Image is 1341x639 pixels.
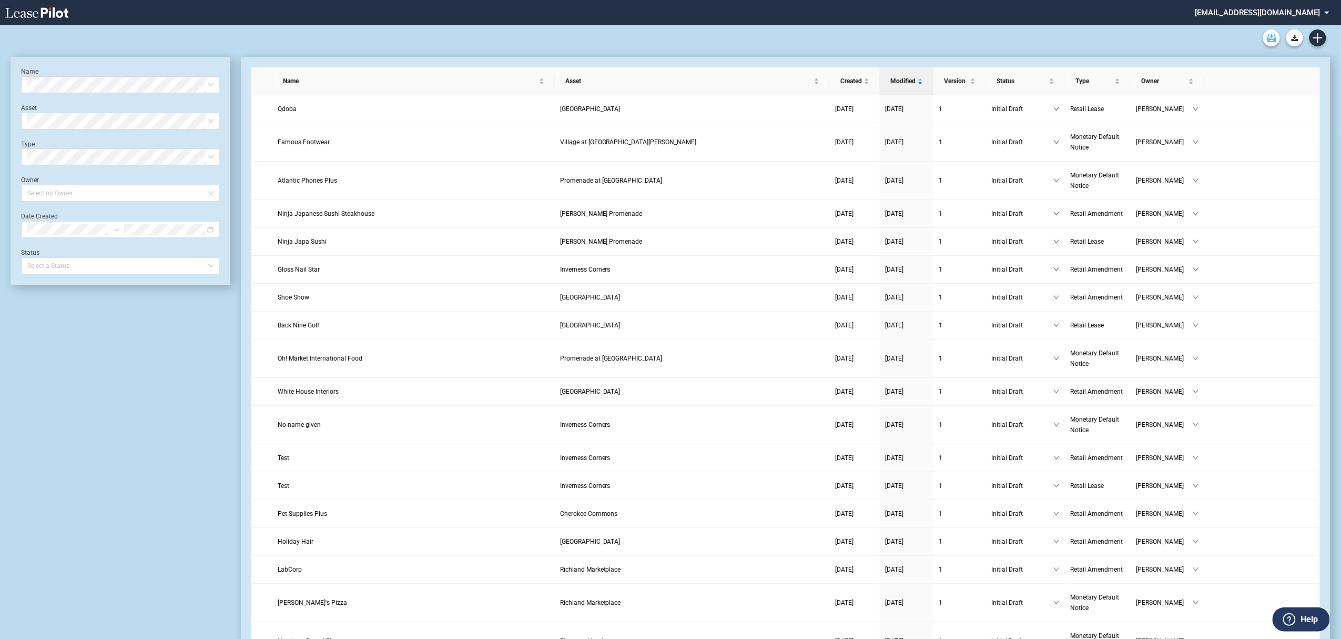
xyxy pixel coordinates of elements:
[1070,482,1104,490] span: Retail Lease
[560,264,825,275] a: Inverness Corners
[939,453,981,463] a: 1
[272,67,554,95] th: Name
[560,208,825,219] a: [PERSON_NAME] Promenade
[939,236,981,247] a: 1
[1070,536,1125,547] a: Retail Amendment
[939,292,981,303] a: 1
[835,105,854,113] span: [DATE]
[991,536,1053,547] span: Initial Draft
[1070,322,1104,329] span: Retail Lease
[991,208,1053,219] span: Initial Draft
[835,482,854,490] span: [DATE]
[885,510,903,517] span: [DATE]
[21,249,39,256] label: Status
[278,481,549,491] a: Test
[278,508,549,519] a: Pet Supplies Plus
[835,481,875,491] a: [DATE]
[939,481,981,491] a: 1
[1286,29,1303,46] button: Download Blank Form
[885,388,903,395] span: [DATE]
[1053,211,1060,217] span: down
[939,388,942,395] span: 1
[885,210,903,217] span: [DATE]
[278,177,337,184] span: Atlantic Phones Plus
[835,536,875,547] a: [DATE]
[1053,355,1060,362] span: down
[991,420,1053,430] span: Initial Draft
[1193,355,1199,362] span: down
[278,266,320,273] span: Gloss Nail Star
[885,137,928,147] a: [DATE]
[1070,208,1125,219] a: Retail Amendment
[278,355,362,362] span: Oh! Market International Food
[835,421,854,428] span: [DATE]
[939,104,981,114] a: 1
[1053,511,1060,517] span: down
[560,236,825,247] a: [PERSON_NAME] Promenade
[939,355,942,362] span: 1
[278,564,549,575] a: LabCorp
[991,236,1053,247] span: Initial Draft
[21,141,35,148] label: Type
[939,210,942,217] span: 1
[278,292,549,303] a: Shoe Show
[560,137,825,147] a: Village at [GEOGRAPHIC_DATA][PERSON_NAME]
[1193,600,1199,606] span: down
[885,453,928,463] a: [DATE]
[835,294,854,301] span: [DATE]
[939,597,981,608] a: 1
[835,137,875,147] a: [DATE]
[939,177,942,184] span: 1
[835,210,854,217] span: [DATE]
[939,420,981,430] a: 1
[830,67,880,95] th: Created
[880,67,933,95] th: Modified
[835,236,875,247] a: [DATE]
[1193,422,1199,428] span: down
[939,536,981,547] a: 1
[1193,211,1199,217] span: down
[1070,566,1123,573] span: Retail Amendment
[1136,508,1193,519] span: [PERSON_NAME]
[1136,320,1193,331] span: [PERSON_NAME]
[991,264,1053,275] span: Initial Draft
[560,320,825,331] a: [GEOGRAPHIC_DATA]
[1136,264,1193,275] span: [PERSON_NAME]
[1070,454,1123,462] span: Retail Amendment
[835,320,875,331] a: [DATE]
[991,508,1053,519] span: Initial Draft
[278,453,549,463] a: Test
[278,210,374,217] span: Ninja Japanese Sushi Steakhouse
[1070,294,1123,301] span: Retail Amendment
[560,421,611,428] span: Inverness Corners
[835,208,875,219] a: [DATE]
[939,386,981,397] a: 1
[1070,264,1125,275] a: Retail Amendment
[944,76,968,86] span: Version
[885,386,928,397] a: [DATE]
[278,353,549,364] a: Oh! Market International Food
[835,322,854,329] span: [DATE]
[278,138,330,146] span: Famous Footwear
[991,481,1053,491] span: Initial Draft
[835,386,875,397] a: [DATE]
[560,510,618,517] span: Cherokee Commons
[560,564,825,575] a: Richland Marketplace
[835,599,854,606] span: [DATE]
[835,597,875,608] a: [DATE]
[278,536,549,547] a: Holiday Hair
[1070,266,1123,273] span: Retail Amendment
[885,294,903,301] span: [DATE]
[1070,320,1125,331] a: Retail Lease
[560,104,825,114] a: [GEOGRAPHIC_DATA]
[835,175,875,186] a: [DATE]
[835,292,875,303] a: [DATE]
[885,175,928,186] a: [DATE]
[560,508,825,519] a: Cherokee Commons
[1053,139,1060,145] span: down
[939,238,942,245] span: 1
[939,105,942,113] span: 1
[560,210,643,217] span: Tannehill Promenade
[885,355,903,362] span: [DATE]
[1070,350,1119,367] span: Monetary Default Notice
